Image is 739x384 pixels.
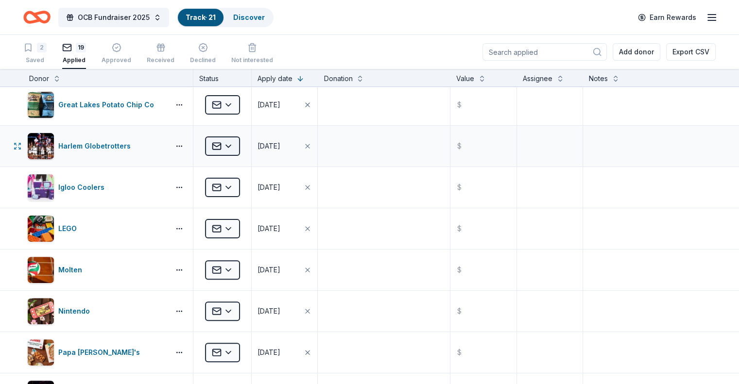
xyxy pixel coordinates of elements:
button: [DATE] [252,208,317,249]
button: Image for MoltenMolten [27,256,166,284]
img: Image for Nintendo [28,298,54,324]
img: Image for Papa John's [28,339,54,366]
div: Declined [190,56,216,64]
button: Declined [190,39,216,69]
button: OCB Fundraiser 2025 [58,8,169,27]
button: Approved [102,39,131,69]
div: [DATE] [258,264,280,276]
div: [DATE] [258,347,280,358]
button: 2Saved [23,39,47,69]
button: [DATE] [252,250,317,290]
input: Search applied [482,43,607,61]
button: 19Applied [62,39,86,69]
div: Applied [62,56,86,64]
img: Image for Igloo Coolers [28,174,54,200]
a: Discover [233,13,265,21]
button: Image for Papa John'sPapa [PERSON_NAME]'s [27,339,166,366]
div: Donor [29,73,49,84]
a: Earn Rewards [632,9,702,26]
button: Not interested [231,39,273,69]
div: 2 [37,43,47,52]
img: Image for Harlem Globetrotters [28,133,54,159]
div: Approved [102,56,131,64]
img: Image for Molten [28,257,54,283]
a: Home [23,6,51,29]
button: Export CSV [666,43,716,61]
button: [DATE] [252,332,317,373]
div: Molten [58,264,86,276]
button: Image for NintendoNintendo [27,298,166,325]
div: Igloo Coolers [58,182,108,193]
div: Apply date [258,73,292,84]
div: [DATE] [258,223,280,234]
div: [DATE] [258,182,280,193]
div: [DATE] [258,99,280,111]
div: LEGO [58,223,81,234]
button: [DATE] [252,167,317,208]
div: Papa [PERSON_NAME]'s [58,347,144,358]
div: Harlem Globetrotters [58,140,135,152]
img: Image for LEGO [28,216,54,242]
div: Saved [23,56,47,64]
div: Value [456,73,474,84]
div: Great Lakes Potato Chip Co [58,99,158,111]
div: Nintendo [58,305,94,317]
div: Received [147,56,174,64]
button: Add donor [613,43,660,61]
button: Received [147,39,174,69]
button: [DATE] [252,84,317,125]
div: Assignee [523,73,552,84]
button: Image for Great Lakes Potato Chip CoGreat Lakes Potato Chip Co [27,91,166,118]
button: Image for Harlem GlobetrottersHarlem Globetrotters [27,133,166,160]
button: [DATE] [252,126,317,167]
div: Notes [589,73,608,84]
button: Image for LEGOLEGO [27,215,166,242]
img: Image for Great Lakes Potato Chip Co [28,92,54,118]
a: Track· 21 [186,13,216,21]
div: Status [193,69,252,86]
button: Image for Igloo CoolersIgloo Coolers [27,174,166,201]
div: Not interested [231,56,273,64]
div: 19 [76,43,86,52]
div: [DATE] [258,305,280,317]
button: Track· 21Discover [177,8,274,27]
div: [DATE] [258,140,280,152]
span: OCB Fundraiser 2025 [78,12,150,23]
button: [DATE] [252,291,317,332]
div: Donation [324,73,352,84]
